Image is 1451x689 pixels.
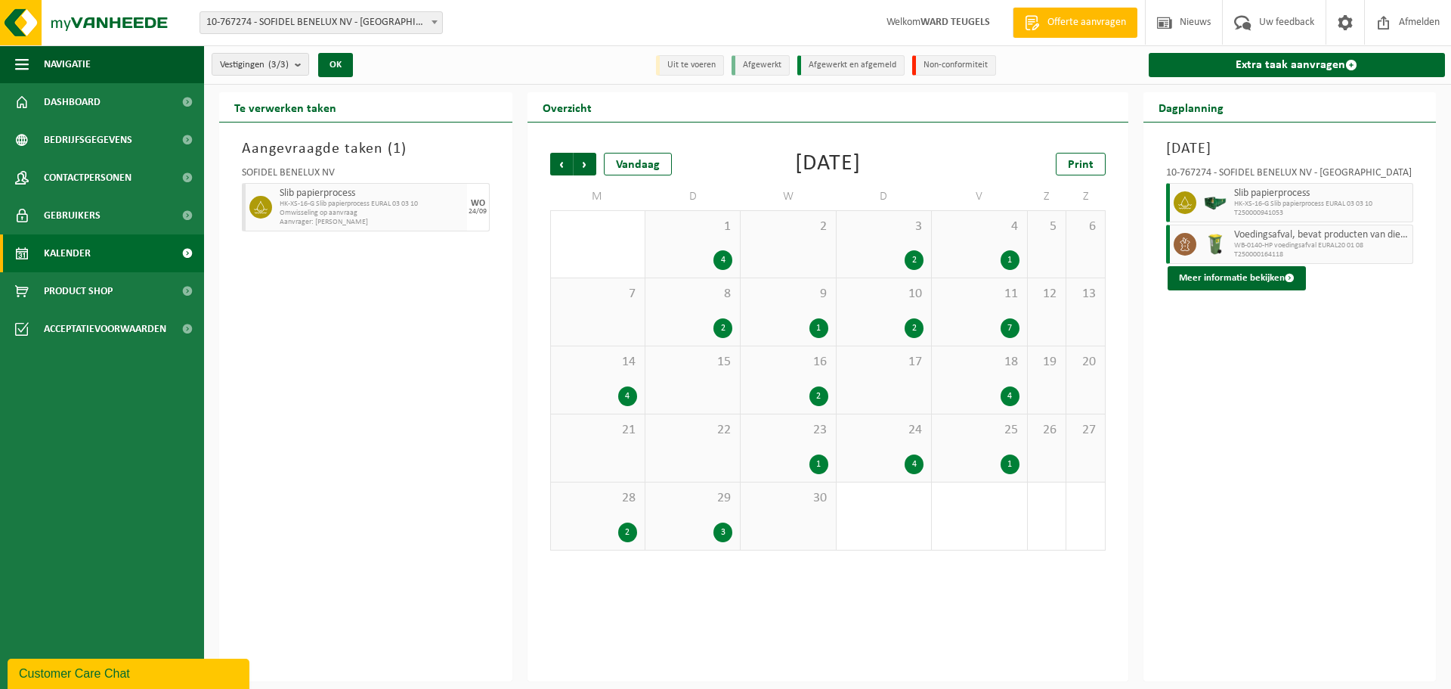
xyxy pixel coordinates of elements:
[713,250,732,270] div: 4
[1234,241,1409,250] span: WB-0140-HP voedingsafval EURAL20 01 08
[1066,183,1105,210] td: Z
[280,200,463,209] span: HK-XS-16-G Slib papierprocess EURAL 03 03 10
[844,354,924,371] span: 17
[44,159,131,197] span: Contactpersonen
[1001,455,1019,474] div: 1
[1001,386,1019,406] div: 4
[44,272,113,310] span: Product Shop
[242,168,490,183] div: SOFIDEL BENELUX NV
[1166,138,1414,160] h3: [DATE]
[748,354,828,371] span: 16
[1234,188,1409,200] span: Slib papierprocess
[1074,219,1097,235] span: 6
[44,83,101,121] span: Dashboard
[748,490,828,507] span: 30
[268,60,289,70] count: (3/3)
[1056,153,1106,175] a: Print
[1234,209,1409,218] span: T250000941053
[8,656,252,689] iframe: chat widget
[280,218,463,227] span: Aanvrager: [PERSON_NAME]
[1168,266,1306,290] button: Meer informatie bekijken
[809,318,828,338] div: 1
[645,183,741,210] td: D
[653,354,732,371] span: 15
[932,183,1027,210] td: V
[471,199,485,208] div: WO
[242,138,490,160] h3: Aangevraagde taken ( )
[604,153,672,175] div: Vandaag
[844,219,924,235] span: 3
[558,286,637,303] span: 7
[44,45,91,83] span: Navigatie
[527,92,607,122] h2: Overzicht
[393,141,401,157] span: 1
[44,121,132,159] span: Bedrijfsgegevens
[1166,168,1414,183] div: 10-767274 - SOFIDEL BENELUX NV - [GEOGRAPHIC_DATA]
[219,92,351,122] h2: Te verwerken taken
[912,55,996,76] li: Non-conformiteit
[809,386,828,406] div: 2
[220,54,289,76] span: Vestigingen
[280,209,463,218] span: Omwisseling op aanvraag
[809,455,828,474] div: 1
[1035,286,1058,303] span: 12
[748,286,828,303] span: 9
[797,55,905,76] li: Afgewerkt en afgemeld
[1001,318,1019,338] div: 7
[653,490,732,507] span: 29
[905,318,924,338] div: 2
[558,422,637,439] span: 21
[939,219,1019,235] span: 4
[44,234,91,272] span: Kalender
[200,12,442,33] span: 10-767274 - SOFIDEL BENELUX NV - DUFFEL
[939,354,1019,371] span: 18
[618,523,637,542] div: 2
[1035,422,1058,439] span: 26
[44,197,101,234] span: Gebruikers
[1234,200,1409,209] span: HK-XS-16-G Slib papierprocess EURAL 03 03 10
[653,286,732,303] span: 8
[318,53,353,77] button: OK
[713,318,732,338] div: 2
[550,153,573,175] span: Vorige
[550,183,645,210] td: M
[748,219,828,235] span: 2
[748,422,828,439] span: 23
[1044,15,1130,30] span: Offerte aanvragen
[1035,354,1058,371] span: 19
[905,250,924,270] div: 2
[1035,219,1058,235] span: 5
[795,153,861,175] div: [DATE]
[1149,53,1446,77] a: Extra taak aanvragen
[558,354,637,371] span: 14
[1068,159,1094,171] span: Print
[1074,354,1097,371] span: 20
[574,153,596,175] span: Volgende
[1001,250,1019,270] div: 1
[1234,229,1409,241] span: Voedingsafval, bevat producten van dierlijke oorsprong, onverpakt, categorie 3
[939,286,1019,303] span: 11
[200,11,443,34] span: 10-767274 - SOFIDEL BENELUX NV - DUFFEL
[1204,233,1227,256] img: WB-0140-HPE-GN-50
[280,188,463,200] span: Slib papierprocess
[1234,250,1409,259] span: T250000164118
[1028,183,1066,210] td: Z
[653,219,732,235] span: 1
[844,422,924,439] span: 24
[837,183,932,210] td: D
[618,386,637,406] div: 4
[1074,422,1097,439] span: 27
[1143,92,1239,122] h2: Dagplanning
[1204,191,1227,214] img: HK-XS-16-GN-00
[741,183,836,210] td: W
[469,208,487,216] div: 24/09
[1074,286,1097,303] span: 13
[1013,8,1137,38] a: Offerte aanvragen
[732,55,790,76] li: Afgewerkt
[558,490,637,507] span: 28
[656,55,724,76] li: Uit te voeren
[713,523,732,542] div: 3
[212,53,309,76] button: Vestigingen(3/3)
[905,455,924,474] div: 4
